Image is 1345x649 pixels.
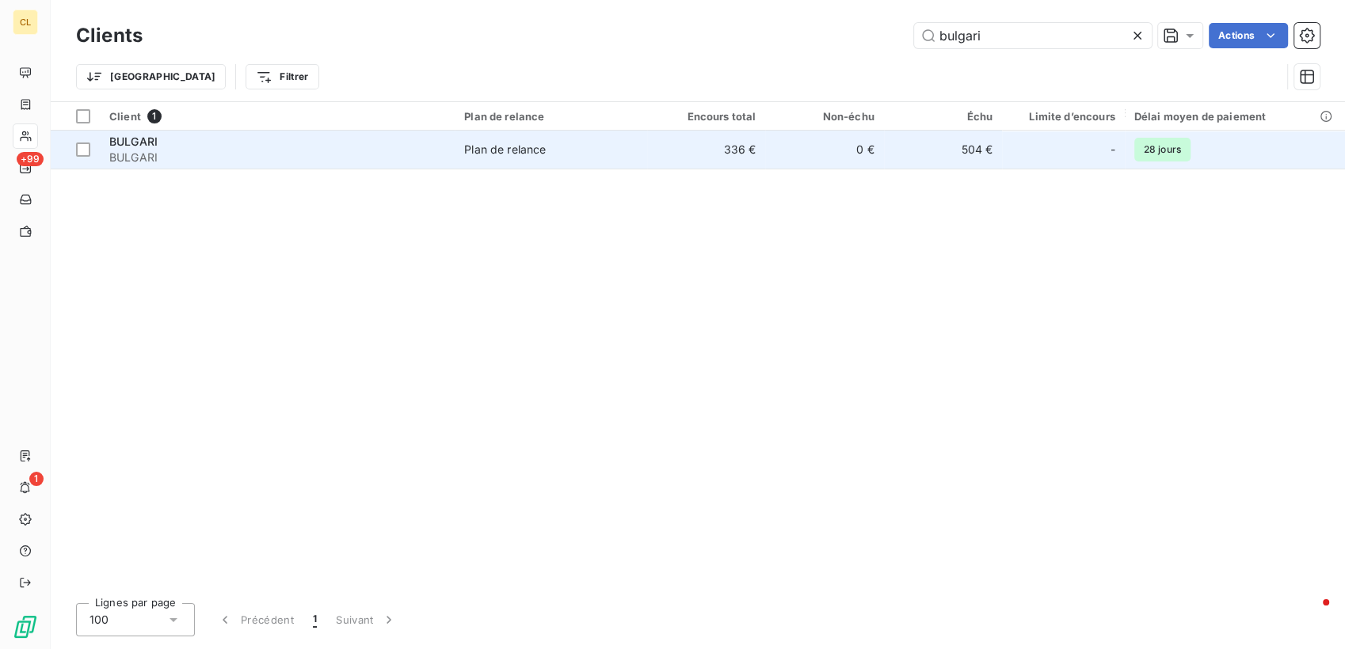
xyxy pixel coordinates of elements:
[208,603,303,636] button: Précédent
[914,23,1152,48] input: Rechercher
[76,64,226,89] button: [GEOGRAPHIC_DATA]
[657,110,756,123] div: Encours total
[29,472,44,486] span: 1
[303,603,326,636] button: 1
[1209,23,1288,48] button: Actions
[1111,142,1115,158] span: -
[147,109,162,123] span: 1
[647,131,765,169] td: 336 €
[1134,110,1335,123] div: Délai moyen de paiement
[313,612,317,628] span: 1
[464,142,546,158] div: Plan de relance
[1134,138,1191,161] span: 28 jours
[90,612,109,628] span: 100
[893,110,993,123] div: Échu
[884,131,1002,169] td: 504 €
[109,110,141,123] span: Client
[76,21,143,50] h3: Clients
[246,64,318,89] button: Filtrer
[17,152,44,166] span: +99
[464,110,638,123] div: Plan de relance
[109,150,445,165] span: BULGARI
[1291,595,1329,633] iframe: Intercom live chat
[109,135,158,148] span: BULGARI
[13,9,38,35] div: CL
[13,614,38,640] img: Logo LeanPay
[326,603,406,636] button: Suivant
[765,131,883,169] td: 0 €
[1012,110,1115,123] div: Limite d’encours
[775,110,874,123] div: Non-échu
